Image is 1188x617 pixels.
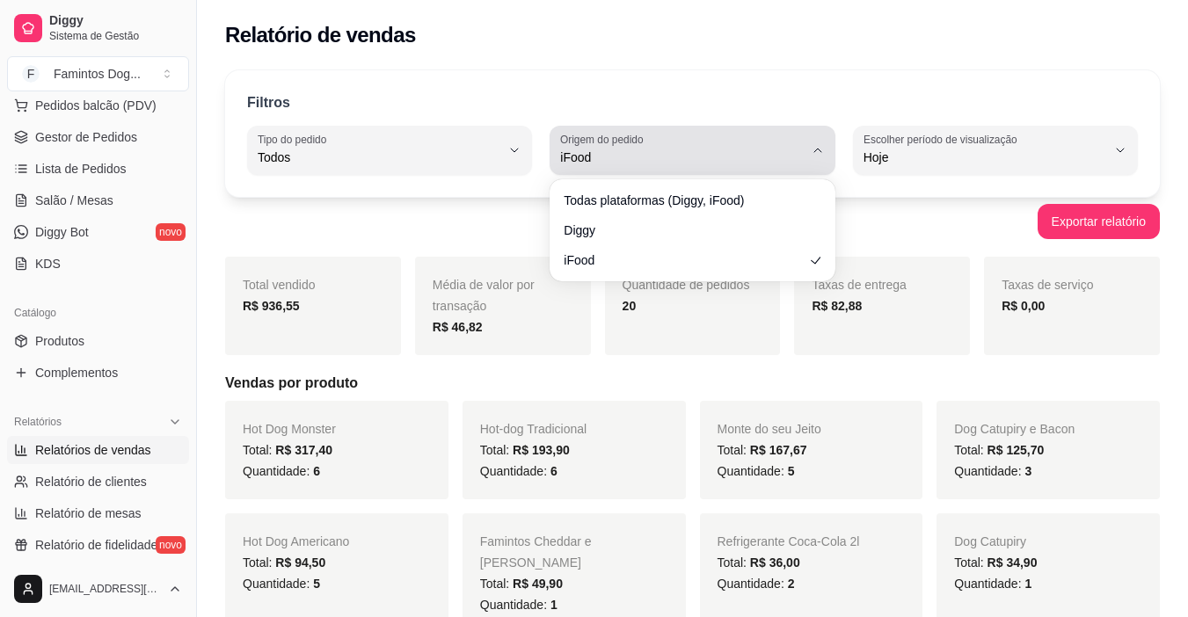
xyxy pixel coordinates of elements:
h2: Relatório de vendas [225,21,416,49]
span: Quantidade: [480,464,558,478]
div: Famintos Dog ... [54,65,141,83]
span: 6 [550,464,558,478]
span: 6 [313,464,320,478]
span: R$ 193,90 [513,443,570,457]
span: Diggy [564,221,803,239]
span: R$ 36,00 [750,555,800,570]
span: Relatório de fidelidade [35,536,157,554]
button: Select a team [7,56,189,91]
span: Total: [243,443,332,457]
span: Todos [258,149,500,166]
span: R$ 125,70 [988,443,1045,457]
span: Hot Dog Americano [243,534,349,548]
span: Relatório de clientes [35,473,147,490]
label: Origem do pedido [560,132,649,147]
span: Diggy [49,13,182,29]
div: Catálogo [7,299,189,327]
label: Escolher período de visualização [864,132,1023,147]
span: Total: [480,577,563,591]
span: Relatórios de vendas [35,441,151,459]
span: Salão / Mesas [35,192,113,209]
span: R$ 94,50 [275,555,325,570]
span: Relatório de mesas [35,504,142,522]
span: Quantidade: [718,577,795,591]
span: Sistema de Gestão [49,29,182,43]
span: Lista de Pedidos [35,160,127,178]
span: KDS [35,255,61,272]
span: Quantidade: [243,577,320,591]
span: R$ 167,67 [750,443,807,457]
span: Gestor de Pedidos [35,128,137,146]
span: Quantidade: [480,598,558,612]
label: Tipo do pedido [258,132,332,147]
p: Filtros [247,92,290,113]
span: 3 [1024,464,1031,478]
span: Hot Dog Monster [243,422,336,436]
h5: Vendas por produto [225,373,1160,394]
span: Quantidade: [718,464,795,478]
span: Total: [954,443,1044,457]
span: 1 [1024,577,1031,591]
span: Todas plataformas (Diggy, iFood) [564,192,803,209]
span: Quantidade: [954,577,1031,591]
span: F [22,65,40,83]
span: 5 [788,464,795,478]
span: Total: [718,555,800,570]
span: Quantidade: [954,464,1031,478]
span: iFood [560,149,803,166]
span: Taxas de serviço [1002,278,1093,292]
span: Total: [480,443,570,457]
span: Hot-dog Tradicional [480,422,587,436]
strong: 20 [623,299,637,313]
strong: R$ 0,00 [1002,299,1045,313]
button: Exportar relatório [1038,204,1160,239]
span: Famintos Cheddar e [PERSON_NAME] [480,534,592,570]
span: Dog Catupiry [954,534,1026,548]
span: Hoje [864,149,1106,166]
span: 2 [788,577,795,591]
span: 1 [550,598,558,612]
span: iFood [564,251,803,269]
span: Pedidos balcão (PDV) [35,97,157,114]
span: Média de valor por transação [433,278,535,313]
span: Dog Catupiry e Bacon [954,422,1075,436]
span: Total vendido [243,278,316,292]
span: R$ 49,90 [513,577,563,591]
span: Total: [718,443,807,457]
span: Diggy Bot [35,223,89,241]
span: Monte do seu Jeito [718,422,821,436]
span: R$ 317,40 [275,443,332,457]
strong: R$ 936,55 [243,299,300,313]
span: Quantidade de pedidos [623,278,750,292]
span: [EMAIL_ADDRESS][DOMAIN_NAME] [49,582,161,596]
span: Refrigerante Coca-Cola 2l [718,534,860,548]
span: Total: [954,555,1037,570]
strong: R$ 46,82 [433,320,483,334]
span: Taxas de entrega [812,278,906,292]
span: R$ 34,90 [988,555,1038,570]
span: Produtos [35,332,84,350]
span: Quantidade: [243,464,320,478]
span: 5 [313,577,320,591]
strong: R$ 82,88 [812,299,862,313]
span: Relatórios [14,415,62,429]
span: Total: [243,555,325,570]
span: Complementos [35,364,118,381]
